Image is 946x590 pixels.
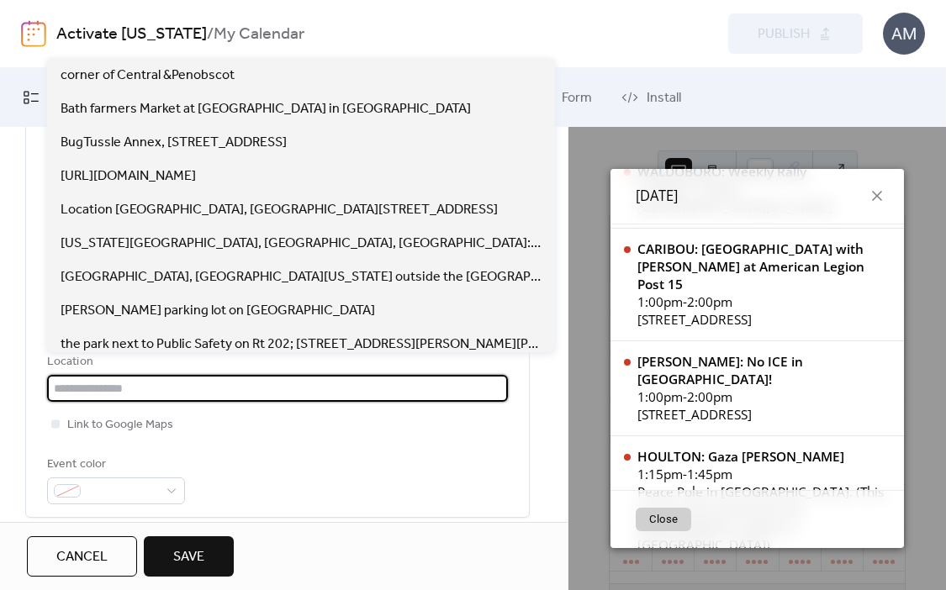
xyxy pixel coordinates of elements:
span: corner of Central &Penobscot [61,66,235,86]
span: 1:00pm [637,388,683,406]
button: Close [636,508,691,531]
div: [PERSON_NAME]: No ICE in [GEOGRAPHIC_DATA]! [637,353,891,388]
b: / [207,18,214,50]
div: Peace Pole in [GEOGRAPHIC_DATA]. (This is across the street from the [DEMOGRAPHIC_DATA] on [GEOGR... [637,483,891,554]
span: Cancel [56,547,108,567]
img: logo [21,20,46,47]
span: 1:45pm [687,466,732,483]
a: Install [609,75,694,120]
span: - [683,293,687,311]
div: CARIBOU: [GEOGRAPHIC_DATA] with [PERSON_NAME] at American Legion Post 15 [637,240,891,293]
span: [DATE] [636,186,678,207]
a: Activate [US_STATE] [56,18,207,50]
span: Form [562,88,592,108]
span: 2:00pm [687,293,732,311]
div: [STREET_ADDRESS] [637,311,891,329]
span: [US_STATE][GEOGRAPHIC_DATA], [GEOGRAPHIC_DATA], [GEOGRAPHIC_DATA]: Parking lot across from [STREE... [61,234,542,254]
span: Location [GEOGRAPHIC_DATA], [GEOGRAPHIC_DATA][STREET_ADDRESS] [61,200,498,220]
span: [GEOGRAPHIC_DATA], [GEOGRAPHIC_DATA][US_STATE] outside the [GEOGRAPHIC_DATA] in [GEOGRAPHIC_DATA]... [61,267,542,287]
div: Location [47,352,505,372]
span: Link to Google Maps [67,415,173,435]
span: Install [647,88,681,108]
a: Form [524,75,605,120]
span: [URL][DOMAIN_NAME] [61,166,196,187]
span: Save [173,547,204,567]
a: My Events [10,75,121,120]
b: My Calendar [214,18,304,50]
span: BugTussle Annex, [STREET_ADDRESS] [61,133,287,153]
span: - [683,466,687,483]
div: [STREET_ADDRESS] [637,406,891,424]
div: HOULTON: Gaza [PERSON_NAME] [637,448,891,466]
div: AM [883,13,925,55]
span: Bath farmers Market at [GEOGRAPHIC_DATA] in [GEOGRAPHIC_DATA] [61,99,471,119]
span: 1:00pm [637,293,683,311]
button: Cancel [27,536,137,577]
button: Save [144,536,234,577]
span: [PERSON_NAME] parking lot on [GEOGRAPHIC_DATA] [61,301,375,321]
span: 1:15pm [637,466,683,483]
span: the park next to Public Safety on Rt 202; [STREET_ADDRESS][PERSON_NAME][PERSON_NAME] [61,335,542,355]
span: - [683,388,687,406]
div: Event color [47,455,182,475]
span: 2:00pm [687,388,732,406]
